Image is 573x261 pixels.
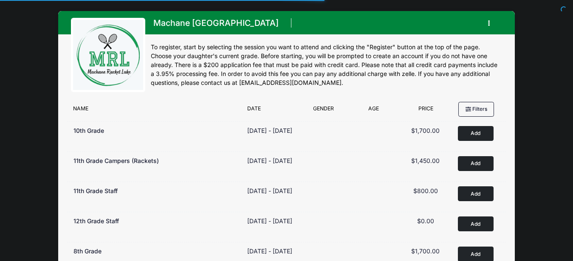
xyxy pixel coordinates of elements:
h1: Machane [GEOGRAPHIC_DATA] [151,16,282,31]
div: Age [347,105,400,117]
div: Gender [299,105,347,117]
span: 8th Grade [73,247,102,255]
button: Add [458,216,494,231]
div: [DATE] - [DATE] [247,126,292,135]
span: $1,450.00 [411,157,440,164]
div: [DATE] - [DATE] [247,156,292,165]
div: [DATE] - [DATE] [247,216,292,225]
span: 12th Grade Staff [73,217,119,225]
span: $1,700.00 [411,127,440,134]
div: Name [69,105,243,117]
div: Date [243,105,299,117]
img: logo [76,23,140,87]
div: To register, start by selecting the session you want to attend and clicking the "Register" button... [151,43,502,87]
div: Price [400,105,452,117]
span: 10th Grade [73,127,104,134]
button: Add [458,156,494,171]
div: [DATE] - [DATE] [247,186,292,195]
span: $1,700.00 [411,247,440,255]
button: Add [458,186,494,201]
button: Filters [458,102,494,116]
span: $0.00 [417,217,434,225]
span: 11th Grade Staff [73,187,118,194]
button: Add [458,126,494,141]
div: [DATE] - [DATE] [247,247,292,255]
span: 11th Grade Campers (Rackets) [73,157,159,164]
span: $800.00 [413,187,438,194]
